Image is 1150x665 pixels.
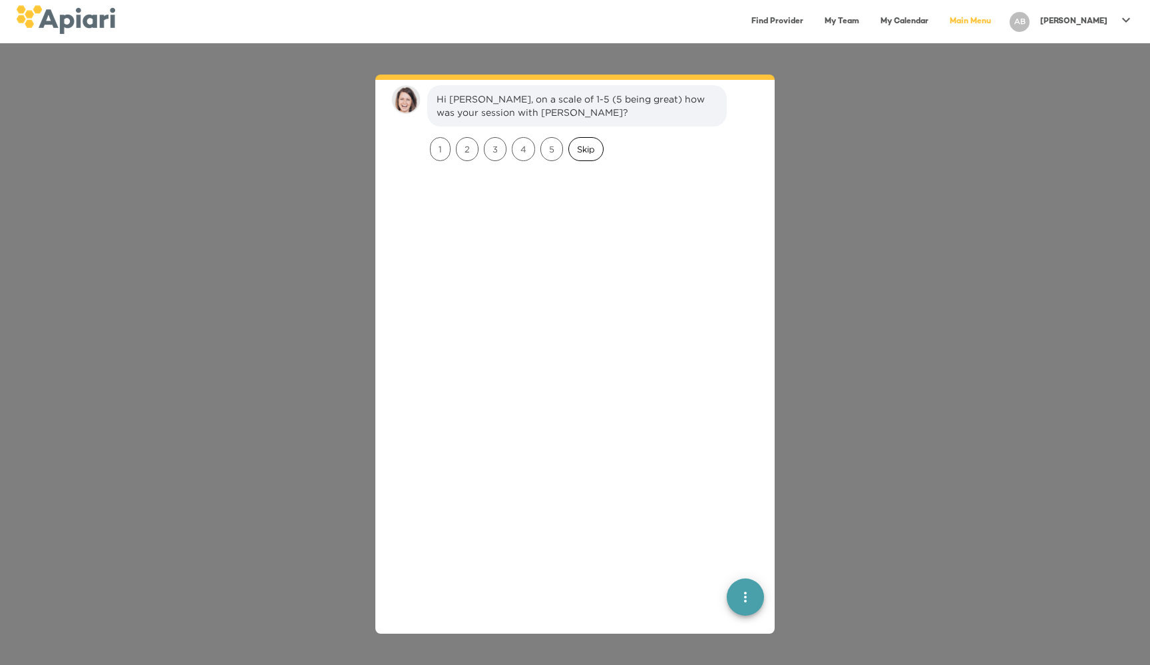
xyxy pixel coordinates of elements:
img: amy.37686e0395c82528988e.png [391,85,421,114]
div: AB [1010,12,1030,32]
button: quick menu [727,578,764,615]
div: Hi [PERSON_NAME], on a scale of 1-5 (5 being great) how was your session with [PERSON_NAME]? [437,93,717,119]
span: Skip [569,143,603,156]
span: 4 [512,143,534,156]
a: Find Provider [743,8,811,35]
div: Skip [568,137,604,161]
span: 3 [484,143,506,156]
span: 5 [541,143,562,156]
a: My Calendar [872,8,936,35]
div: 3 [484,137,506,161]
span: 1 [431,143,450,156]
div: 2 [456,137,479,161]
a: My Team [817,8,867,35]
div: 5 [540,137,563,161]
img: logo [16,5,115,34]
p: [PERSON_NAME] [1040,16,1107,27]
div: 1 [430,137,451,161]
div: 4 [512,137,535,161]
span: 2 [457,143,478,156]
a: Main Menu [942,8,999,35]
